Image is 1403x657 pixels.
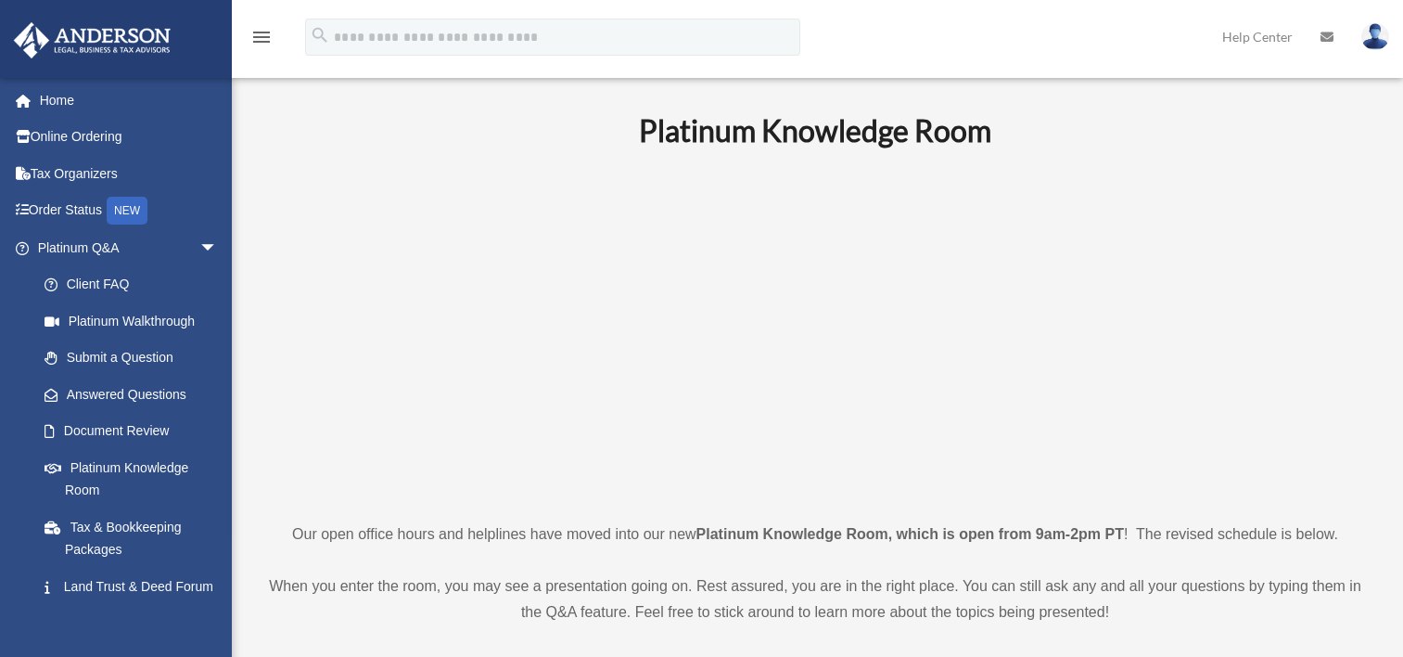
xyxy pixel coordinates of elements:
a: Submit a Question [26,340,246,377]
iframe: 231110_Toby_KnowledgeRoom [537,174,1093,487]
img: User Pic [1361,23,1389,50]
i: search [310,25,330,45]
a: Online Ordering [13,119,246,156]
a: Tax Organizers [13,155,246,192]
a: Home [13,82,246,119]
a: Platinum Q&Aarrow_drop_down [13,229,246,266]
a: Order StatusNEW [13,192,246,230]
a: Platinum Knowledge Room [26,449,236,509]
p: When you enter the room, you may see a presentation going on. Rest assured, you are in the right ... [264,573,1366,625]
div: NEW [107,197,147,225]
strong: Platinum Knowledge Room, which is open from 9am-2pm PT [696,526,1124,542]
a: Answered Questions [26,376,246,413]
a: Platinum Walkthrough [26,303,246,340]
a: Document Review [26,413,246,450]
p: Our open office hours and helplines have moved into our new ! The revised schedule is below. [264,522,1366,547]
a: menu [250,32,273,48]
a: Tax & Bookkeeping Packages [26,509,246,568]
i: menu [250,26,273,48]
b: Platinum Knowledge Room [639,112,991,148]
a: Land Trust & Deed Forum [26,568,246,605]
span: arrow_drop_down [199,229,236,267]
img: Anderson Advisors Platinum Portal [8,22,176,58]
a: Client FAQ [26,266,246,303]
